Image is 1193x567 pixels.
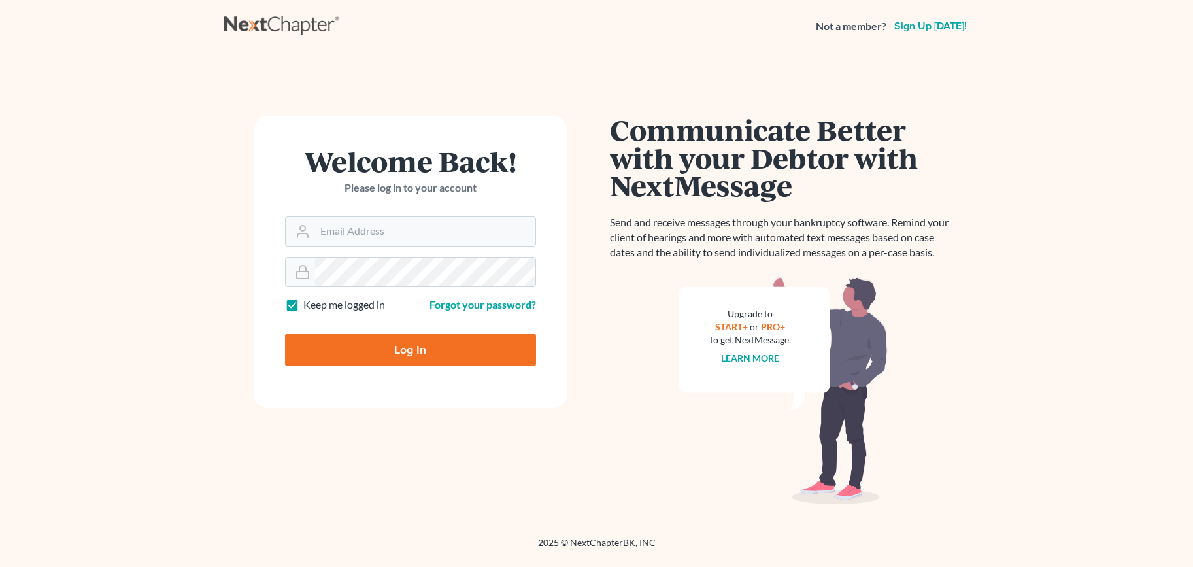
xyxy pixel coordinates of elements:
p: Send and receive messages through your bankruptcy software. Remind your client of hearings and mo... [610,215,956,260]
input: Email Address [315,217,535,246]
p: Please log in to your account [285,180,536,196]
div: Upgrade to [710,307,791,320]
strong: Not a member? [816,19,886,34]
label: Keep me logged in [303,298,385,313]
h1: Communicate Better with your Debtor with NextMessage [610,116,956,199]
h1: Welcome Back! [285,147,536,175]
input: Log In [285,334,536,366]
a: START+ [715,321,748,332]
a: PRO+ [761,321,785,332]
span: or [750,321,759,332]
a: Learn more [721,352,779,364]
img: nextmessage_bg-59042aed3d76b12b5cd301f8e5b87938c9018125f34e5fa2b7a6b67550977c72.svg [679,276,888,505]
a: Sign up [DATE]! [892,21,969,31]
div: 2025 © NextChapterBK, INC [224,536,969,560]
div: to get NextMessage. [710,334,791,347]
a: Forgot your password? [429,298,536,311]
